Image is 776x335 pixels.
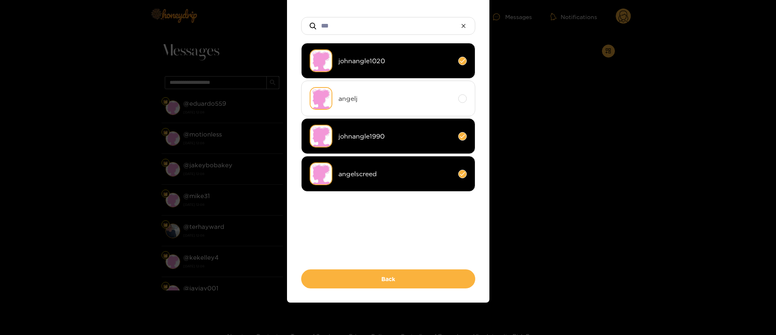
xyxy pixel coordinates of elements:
[338,169,452,179] span: angelscreed
[310,49,332,72] img: no-avatar.png
[310,87,332,110] img: no-avatar.png
[310,125,332,147] img: no-avatar.png
[310,162,332,185] img: no-avatar.png
[338,56,452,66] span: johnangle1020
[338,94,452,103] span: angelj
[338,132,452,141] span: johnangle1990
[301,269,475,288] button: Back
